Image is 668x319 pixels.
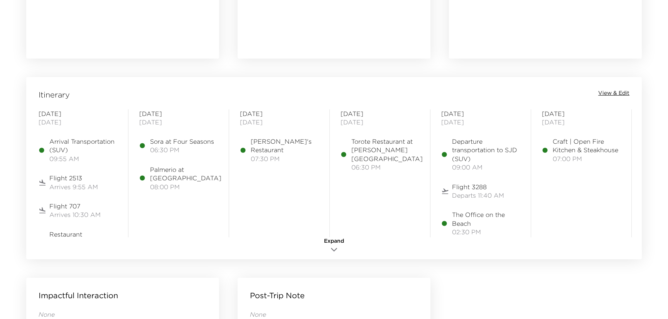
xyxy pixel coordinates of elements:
span: 06:30 PM [351,163,423,171]
button: View & Edit [598,89,629,97]
span: [DATE] [139,118,218,126]
span: Itinerary [39,89,70,100]
span: Departure transportation to SJD (SUV) [452,137,520,163]
span: [DATE] [341,109,419,118]
span: [PERSON_NAME]'s Restaurant [251,137,319,154]
span: Flight 2513 [49,174,98,182]
p: Post-Trip Note [250,290,305,301]
span: 02:30 PM [452,228,520,236]
span: Arrives 10:30 AM [49,210,101,219]
span: 09:00 AM [452,163,520,171]
span: Sora at Four Seasons [150,137,214,146]
span: The Office on the Beach [452,210,520,228]
span: [DATE] [240,118,319,126]
span: Flight 3288 [452,183,504,191]
span: [DATE] [542,118,621,126]
span: 09:55 AM [49,154,117,163]
span: Arrival Transportation (SUV) [49,137,117,154]
p: Impactful Interaction [39,290,118,301]
button: Expand [315,237,353,255]
span: 08:00 PM [150,183,221,191]
span: Restaurant Reservation: [GEOGRAPHIC_DATA] [49,230,121,256]
span: 07:30 PM [251,154,319,163]
span: 06:30 PM [150,146,214,154]
span: [DATE] [441,109,520,118]
span: [DATE] [39,118,117,126]
p: None [39,310,207,319]
p: None [250,310,418,319]
span: Craft | Open Fire Kitchen & Steakhouse [553,137,621,154]
span: [DATE] [39,109,117,118]
span: 07:00 PM [553,154,621,163]
span: Torote Restaurant at [PERSON_NAME][GEOGRAPHIC_DATA] [351,137,423,163]
span: [DATE] [441,118,520,126]
span: Expand [324,237,344,245]
span: Palmerio at [GEOGRAPHIC_DATA] [150,165,221,183]
span: Arrives 9:55 AM [49,183,98,191]
span: [DATE] [542,109,621,118]
span: Departs 11:40 AM [452,191,504,200]
span: Flight 707 [49,202,101,210]
span: [DATE] [341,118,419,126]
span: [DATE] [139,109,218,118]
span: [DATE] [240,109,319,118]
